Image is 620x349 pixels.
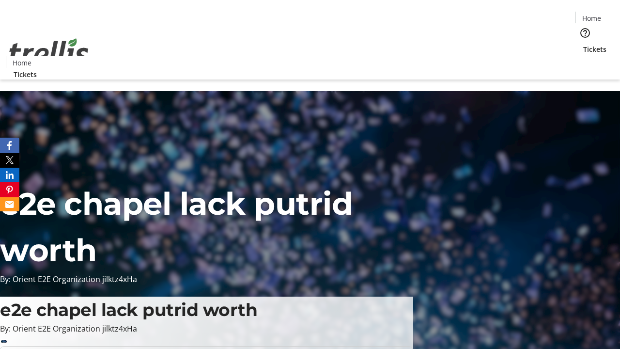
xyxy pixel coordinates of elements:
[582,13,601,23] span: Home
[6,28,92,76] img: Orient E2E Organization jilktz4xHa's Logo
[583,44,606,54] span: Tickets
[575,23,595,43] button: Help
[14,69,37,79] span: Tickets
[13,58,31,68] span: Home
[575,44,614,54] a: Tickets
[576,13,607,23] a: Home
[575,54,595,74] button: Cart
[6,58,37,68] a: Home
[6,69,45,79] a: Tickets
